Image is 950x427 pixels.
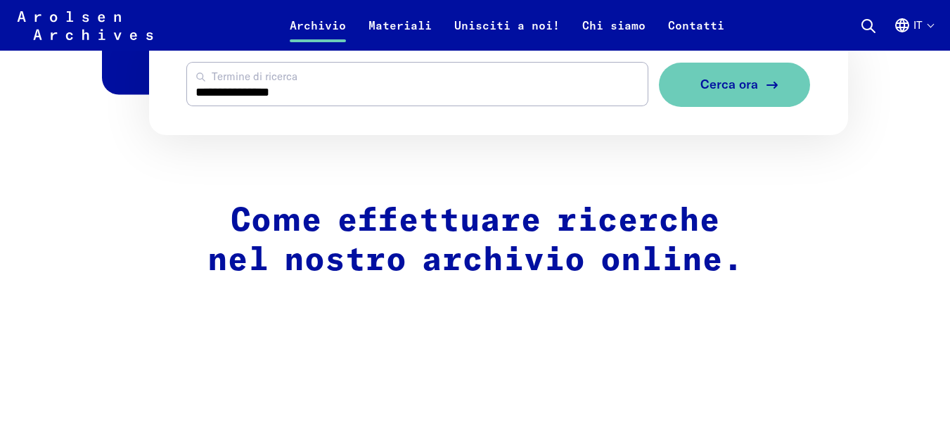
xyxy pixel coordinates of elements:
[571,17,657,51] a: Chi siamo
[278,17,357,51] a: Archivio
[659,63,810,107] button: Cerca ora
[657,17,736,51] a: Contatti
[357,17,443,51] a: Materiali
[178,203,773,281] h2: Come effettuare ricerche nel nostro archivio online.
[443,17,571,51] a: Unisciti a noi!
[894,17,933,51] button: Italiano, selezione lingua
[700,77,758,92] span: Cerca ora
[278,8,736,42] nav: Primaria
